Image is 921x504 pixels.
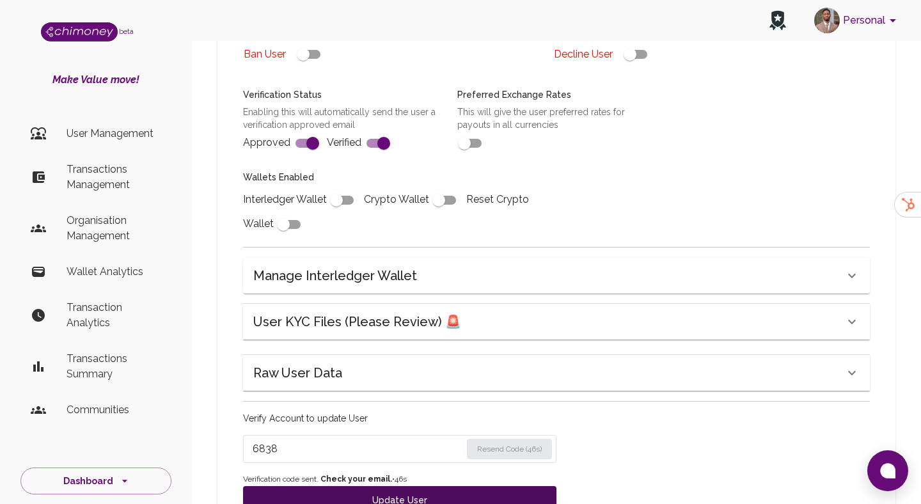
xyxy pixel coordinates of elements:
p: Ban User [244,47,286,62]
p: Transactions Management [67,162,161,193]
button: account of current user [809,4,906,37]
div: Raw User Data [243,355,870,391]
p: This will give the user preferred rates for payouts in all currencies [457,106,656,131]
h6: Preferred Exchange Rates [457,88,656,102]
h6: Wallets Enabled [243,171,549,185]
p: Verify Account to update User [243,412,556,425]
div: User KYC Files (Please Review) 🚨 [243,304,870,340]
button: Dashboard [20,468,171,495]
button: Resend Code (46s) [467,439,552,459]
span: beta [119,28,134,35]
p: Transactions Summary [67,351,161,382]
button: Open chat window [867,450,908,491]
h6: Raw User Data [253,363,342,383]
h6: Verification Status [243,88,442,102]
p: Decline User [554,47,613,62]
p: Transaction Analytics [67,300,161,331]
p: User Management [67,126,161,141]
div: Interledger Wallet Crypto Wallet Reset Crypto Wallet [228,155,549,237]
div: Manage Interledger Wallet [243,258,870,294]
img: avatar [814,8,840,33]
p: Organisation Management [67,213,161,244]
img: Logo [41,22,118,42]
p: Communities [67,402,161,418]
input: Enter verification code [253,439,461,459]
h6: Manage Interledger Wallet [253,265,417,286]
p: Wallet Analytics [67,264,161,280]
h6: User KYC Files (Please Review) 🚨 [253,311,461,332]
div: Approved Verified [228,73,442,155]
p: Enabling this will automatically send the user a verification approved email [243,106,442,131]
strong: Check your email. [320,475,392,484]
span: Verification code sent. • 46 s [243,473,556,486]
